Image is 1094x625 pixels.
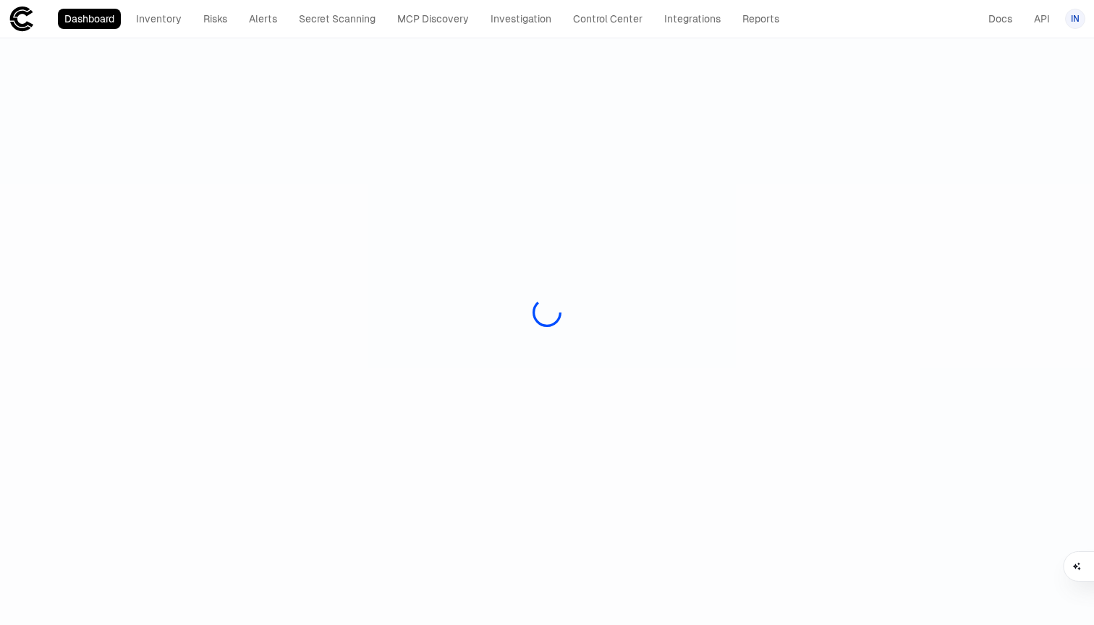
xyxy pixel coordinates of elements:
a: Docs [982,9,1019,29]
a: Control Center [567,9,649,29]
a: Reports [736,9,786,29]
a: Investigation [484,9,558,29]
a: Alerts [242,9,284,29]
a: Integrations [658,9,727,29]
a: MCP Discovery [391,9,475,29]
button: IN [1065,9,1085,29]
a: Inventory [130,9,188,29]
a: Secret Scanning [292,9,382,29]
span: IN [1071,13,1080,25]
a: API [1027,9,1056,29]
a: Risks [197,9,234,29]
a: Dashboard [58,9,121,29]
